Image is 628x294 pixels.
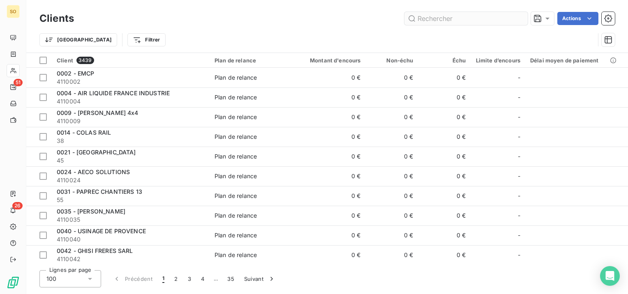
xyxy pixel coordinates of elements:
[209,272,222,285] span: …
[39,11,74,26] h3: Clients
[366,68,418,87] td: 0 €
[7,5,20,18] div: SO
[57,227,146,234] span: 0040 - USINAGE DE PROVENCE
[418,68,471,87] td: 0 €
[157,270,169,287] button: 1
[7,276,20,289] img: Logo LeanPay
[57,247,133,254] span: 0042 - GHISI FRERES SARL
[295,107,366,127] td: 0 €
[371,57,413,64] div: Non-échu
[418,87,471,107] td: 0 €
[295,245,366,265] td: 0 €
[295,206,366,225] td: 0 €
[215,133,257,141] div: Plan de relance
[518,172,520,180] span: -
[418,127,471,147] td: 0 €
[215,113,257,121] div: Plan de relance
[366,166,418,186] td: 0 €
[57,168,130,175] span: 0024 - AECO SOLUTIONS
[295,68,366,87] td: 0 €
[183,270,196,287] button: 3
[295,186,366,206] td: 0 €
[295,87,366,107] td: 0 €
[518,152,520,161] span: -
[418,206,471,225] td: 0 €
[215,192,257,200] div: Plan de relance
[215,152,257,161] div: Plan de relance
[196,270,209,287] button: 4
[215,93,257,101] div: Plan de relance
[57,149,136,156] span: 0021 - [GEOGRAPHIC_DATA]
[366,107,418,127] td: 0 €
[108,270,157,287] button: Précédent
[239,270,281,287] button: Suivant
[404,12,528,25] input: Rechercher
[57,109,139,116] span: 0009 - [PERSON_NAME] 4x4
[215,57,290,64] div: Plan de relance
[518,93,520,101] span: -
[366,206,418,225] td: 0 €
[366,87,418,107] td: 0 €
[215,73,257,82] div: Plan de relance
[57,216,205,224] span: 4110035
[518,113,520,121] span: -
[366,127,418,147] td: 0 €
[366,186,418,206] td: 0 €
[57,90,170,96] span: 0004 - AIR LIQUIDE FRANCE INDUSTRIE
[476,57,520,64] div: Limite d’encours
[76,57,94,64] span: 3439
[57,196,205,204] span: 55
[57,70,95,77] span: 0002 - EMCP
[57,117,205,125] span: 4110009
[518,251,520,259] span: -
[162,275,164,283] span: 1
[518,192,520,200] span: -
[57,97,205,106] span: 4110004
[215,211,257,220] div: Plan de relance
[366,147,418,166] td: 0 €
[518,211,520,220] span: -
[600,266,620,286] div: Open Intercom Messenger
[57,129,111,136] span: 0014 - COLAS RAIL
[518,73,520,82] span: -
[57,188,142,195] span: 0031 - PAPREC CHANTIERS 13
[222,270,239,287] button: 35
[57,137,205,145] span: 38
[518,133,520,141] span: -
[418,245,471,265] td: 0 €
[295,127,366,147] td: 0 €
[57,156,205,165] span: 45
[57,57,73,64] span: Client
[557,12,598,25] button: Actions
[169,270,182,287] button: 2
[418,225,471,245] td: 0 €
[295,147,366,166] td: 0 €
[14,79,23,86] span: 51
[46,275,56,283] span: 100
[418,186,471,206] td: 0 €
[215,172,257,180] div: Plan de relance
[57,78,205,86] span: 4110002
[530,57,618,64] div: Délai moyen de paiement
[423,57,466,64] div: Échu
[57,235,205,243] span: 4110040
[418,166,471,186] td: 0 €
[127,33,165,46] button: Filtrer
[57,176,205,184] span: 4110024
[418,107,471,127] td: 0 €
[215,251,257,259] div: Plan de relance
[39,33,117,46] button: [GEOGRAPHIC_DATA]
[366,245,418,265] td: 0 €
[57,255,205,263] span: 4110042
[300,57,361,64] div: Montant d'encours
[518,231,520,239] span: -
[295,166,366,186] td: 0 €
[12,202,23,209] span: 26
[57,208,125,215] span: 0035 - [PERSON_NAME]
[215,231,257,239] div: Plan de relance
[295,225,366,245] td: 0 €
[366,225,418,245] td: 0 €
[418,147,471,166] td: 0 €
